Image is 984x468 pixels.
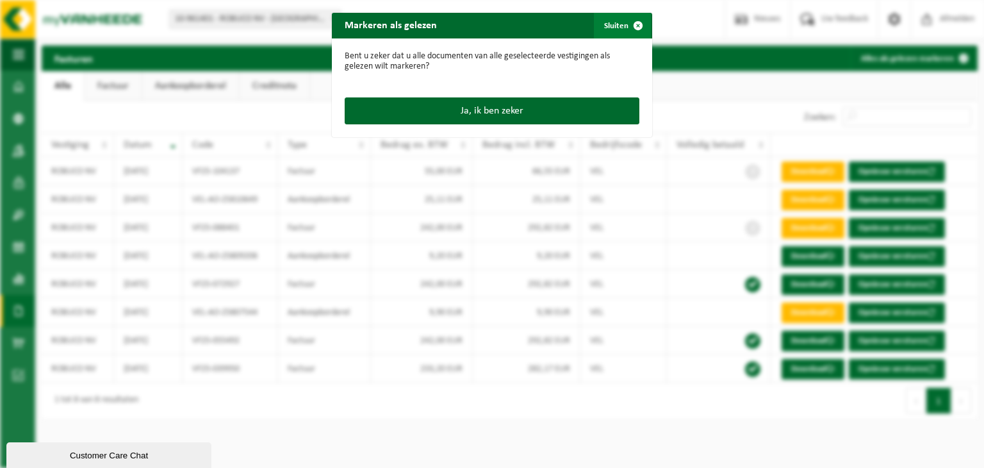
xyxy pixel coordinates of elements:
[345,51,639,72] p: Bent u zeker dat u alle documenten van alle geselecteerde vestigingen als gelezen wilt markeren?
[6,440,214,468] iframe: chat widget
[332,13,450,37] h2: Markeren als gelezen
[594,13,651,38] button: Sluiten
[345,97,639,124] button: Ja, ik ben zeker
